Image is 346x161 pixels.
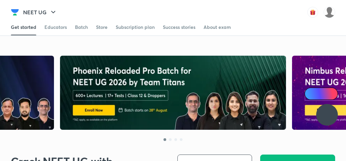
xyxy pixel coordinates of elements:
img: Icon [309,91,314,96]
div: About exam [204,24,231,31]
a: Success stories [163,19,195,35]
img: Company Logo [11,8,19,16]
img: VAISHNAVI DWIVEDI [324,6,335,18]
a: Get started [11,19,36,35]
a: Store [96,19,108,35]
span: Ai Doubts [316,91,334,96]
div: Success stories [163,24,195,31]
a: Subscription plan [116,19,155,35]
div: Subscription plan [116,24,155,31]
a: About exam [204,19,231,35]
div: Store [96,24,108,31]
a: Batch [75,19,88,35]
img: avatar [307,7,318,18]
div: Get started [11,24,36,31]
a: Ai Doubts [305,88,338,100]
div: Educators [44,24,67,31]
img: ttu [323,111,331,119]
a: Educators [44,19,67,35]
button: NEET UG [19,5,61,19]
div: Batch [75,24,88,31]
